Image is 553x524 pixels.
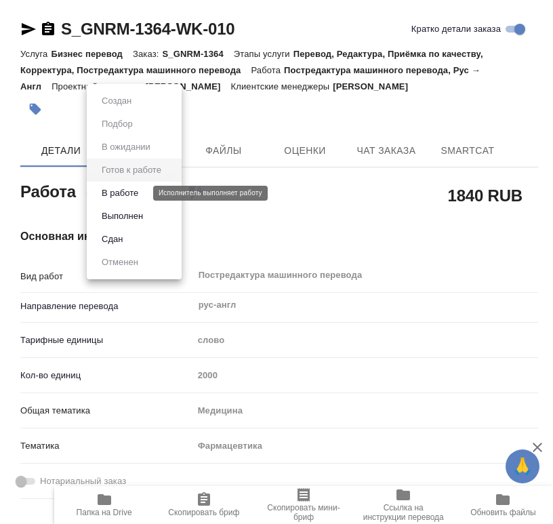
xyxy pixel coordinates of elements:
button: Создан [98,94,136,108]
button: Отменен [98,255,142,270]
button: В ожидании [98,140,155,155]
button: Подбор [98,117,137,132]
button: Выполнен [98,209,147,224]
button: Готов к работе [98,163,165,178]
button: В работе [98,186,142,201]
button: Сдан [98,232,127,247]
